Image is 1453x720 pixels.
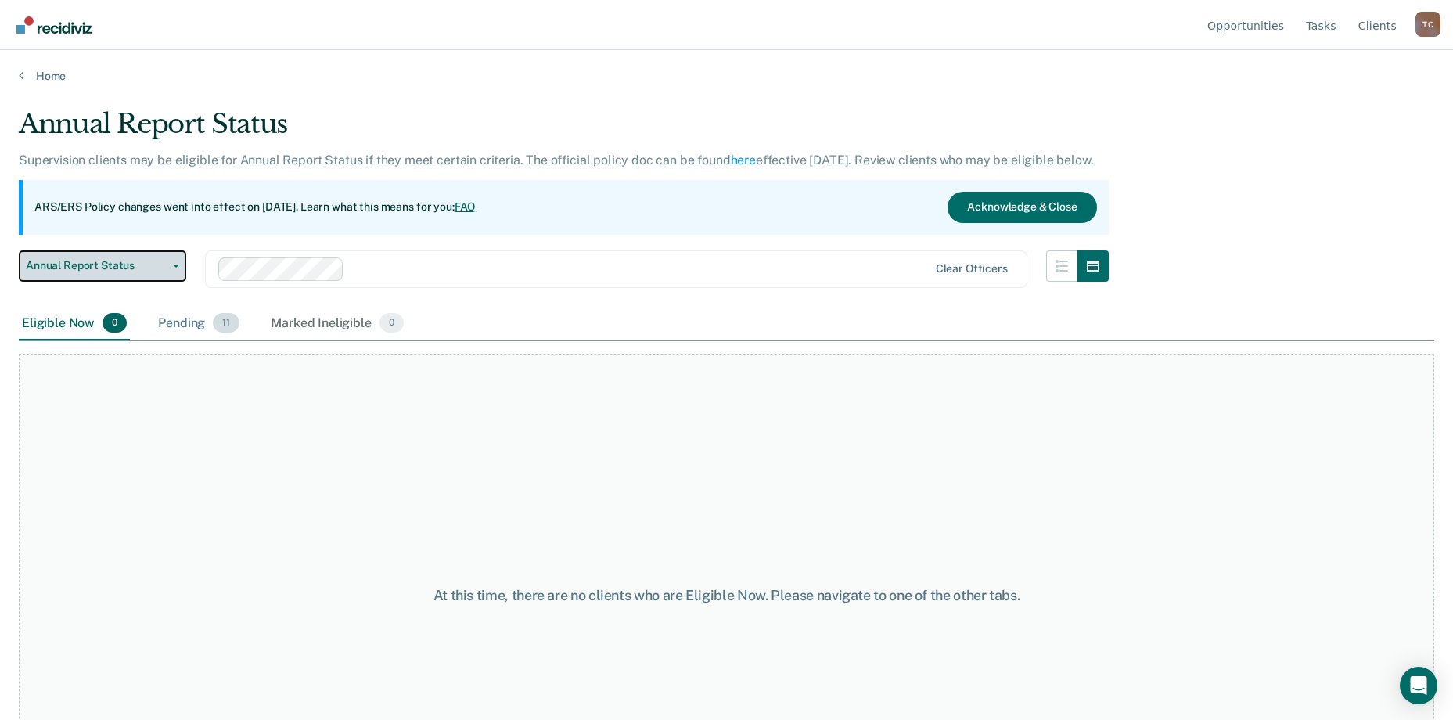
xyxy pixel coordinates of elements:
[268,307,407,341] div: Marked Ineligible0
[936,262,1008,275] div: Clear officers
[34,200,476,215] p: ARS/ERS Policy changes went into effect on [DATE]. Learn what this means for you:
[1415,12,1440,37] div: T C
[948,192,1096,223] button: Acknowledge & Close
[731,153,756,167] a: here
[26,259,167,272] span: Annual Report Status
[1400,667,1437,704] div: Open Intercom Messenger
[16,16,92,34] img: Recidiviz
[19,307,130,341] div: Eligible Now0
[19,153,1093,167] p: Supervision clients may be eligible for Annual Report Status if they meet certain criteria. The o...
[379,313,404,333] span: 0
[373,587,1081,604] div: At this time, there are no clients who are Eligible Now. Please navigate to one of the other tabs.
[455,200,477,213] a: FAQ
[1415,12,1440,37] button: Profile dropdown button
[19,250,186,282] button: Annual Report Status
[213,313,239,333] span: 11
[19,108,1109,153] div: Annual Report Status
[155,307,243,341] div: Pending11
[103,313,127,333] span: 0
[19,69,1434,83] a: Home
